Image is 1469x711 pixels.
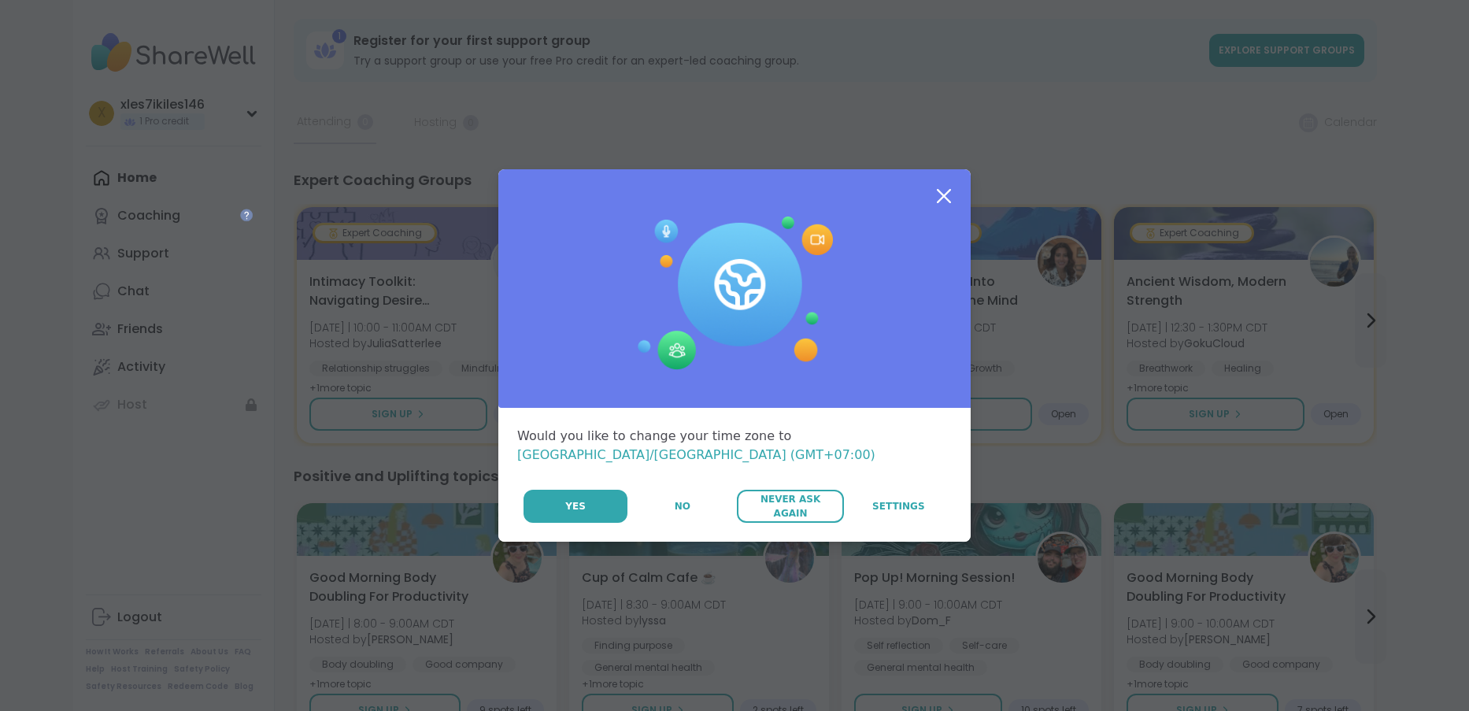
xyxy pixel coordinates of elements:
[846,490,952,523] a: Settings
[517,447,875,462] span: [GEOGRAPHIC_DATA]/[GEOGRAPHIC_DATA] (GMT+07:00)
[745,492,835,520] span: Never Ask Again
[737,490,843,523] button: Never Ask Again
[517,427,952,465] div: Would you like to change your time zone to
[636,217,833,371] img: Session Experience
[872,499,925,513] span: Settings
[675,499,690,513] span: No
[565,499,586,513] span: Yes
[524,490,627,523] button: Yes
[240,209,253,221] iframe: Spotlight
[629,490,735,523] button: No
